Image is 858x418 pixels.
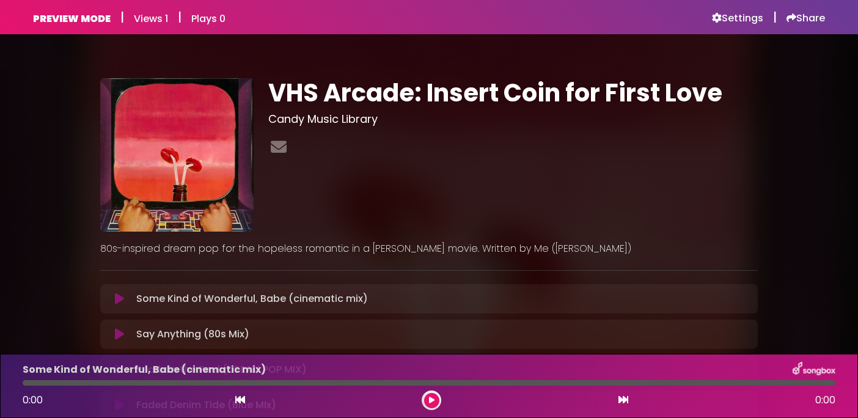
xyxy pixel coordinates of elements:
img: songbox-logo-white.png [793,362,835,378]
p: Some Kind of Wonderful, Babe (cinematic mix) [23,362,266,377]
h3: Candy Music Library [268,112,758,126]
p: 80s-inspired dream pop for the hopeless romantic in a [PERSON_NAME] movie. Written by Me ([PERSON... [100,241,758,256]
h5: | [120,10,124,24]
h6: PREVIEW MODE [33,13,111,24]
a: Settings [712,12,763,24]
span: 0:00 [23,393,43,407]
a: Share [787,12,825,24]
img: 6uL38dSHRQuvZGVKXHAP [100,78,254,232]
p: Some Kind of Wonderful, Babe (cinematic mix) [136,291,368,306]
p: Say Anything (80s Mix) [136,327,249,342]
h1: VHS Arcade: Insert Coin for First Love [268,78,758,108]
h6: Plays 0 [191,13,226,24]
h5: | [773,10,777,24]
h6: Views 1 [134,13,168,24]
h5: | [178,10,182,24]
span: 0:00 [815,393,835,408]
